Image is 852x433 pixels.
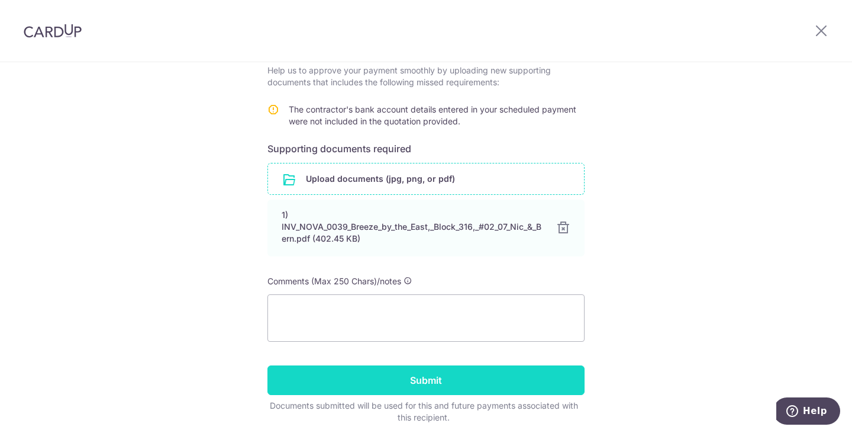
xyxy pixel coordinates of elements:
[289,104,576,126] span: The contractor's bank account details entered in your scheduled payment were not included in the ...
[267,365,585,395] input: Submit
[24,24,82,38] img: CardUp
[267,65,585,88] p: Help us to approve your payment smoothly by uploading new supporting documents that includes the ...
[267,163,585,195] div: Upload documents (jpg, png, or pdf)
[776,397,840,427] iframe: Opens a widget where you can find more information
[267,276,401,286] span: Comments (Max 250 Chars)/notes
[267,400,580,424] div: Documents submitted will be used for this and future payments associated with this recipient.
[267,142,585,156] h6: Supporting documents required
[282,209,542,245] div: 1) INV_NOVA_0039_Breeze_by_the_East,_Block_316,_#02_07_Nic_&_Bern.pdf (402.45 KB)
